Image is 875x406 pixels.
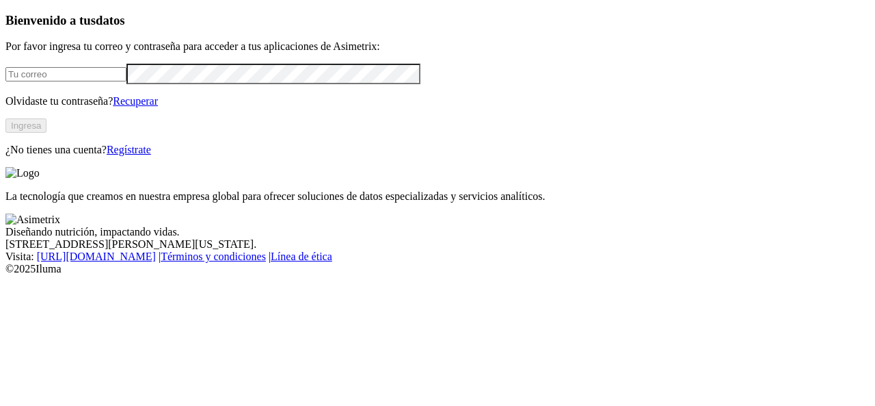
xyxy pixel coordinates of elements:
[5,251,870,263] div: Visita : | |
[5,95,870,107] p: Olvidaste tu contraseña?
[37,251,156,262] a: [URL][DOMAIN_NAME]
[5,226,870,238] div: Diseñando nutrición, impactando vidas.
[5,214,60,226] img: Asimetrix
[5,40,870,53] p: Por favor ingresa tu correo y contraseña para acceder a tus aplicaciones de Asimetrix:
[5,118,46,133] button: Ingresa
[5,263,870,275] div: © 2025 Iluma
[113,95,158,107] a: Recuperar
[5,67,126,81] input: Tu correo
[96,13,125,27] span: datos
[107,144,151,155] a: Regístrate
[5,238,870,251] div: [STREET_ADDRESS][PERSON_NAME][US_STATE].
[271,251,332,262] a: Línea de ética
[161,251,266,262] a: Términos y condiciones
[5,167,40,179] img: Logo
[5,190,870,203] p: La tecnología que creamos en nuestra empresa global para ofrecer soluciones de datos especializad...
[5,144,870,156] p: ¿No tienes una cuenta?
[5,13,870,28] h3: Bienvenido a tus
